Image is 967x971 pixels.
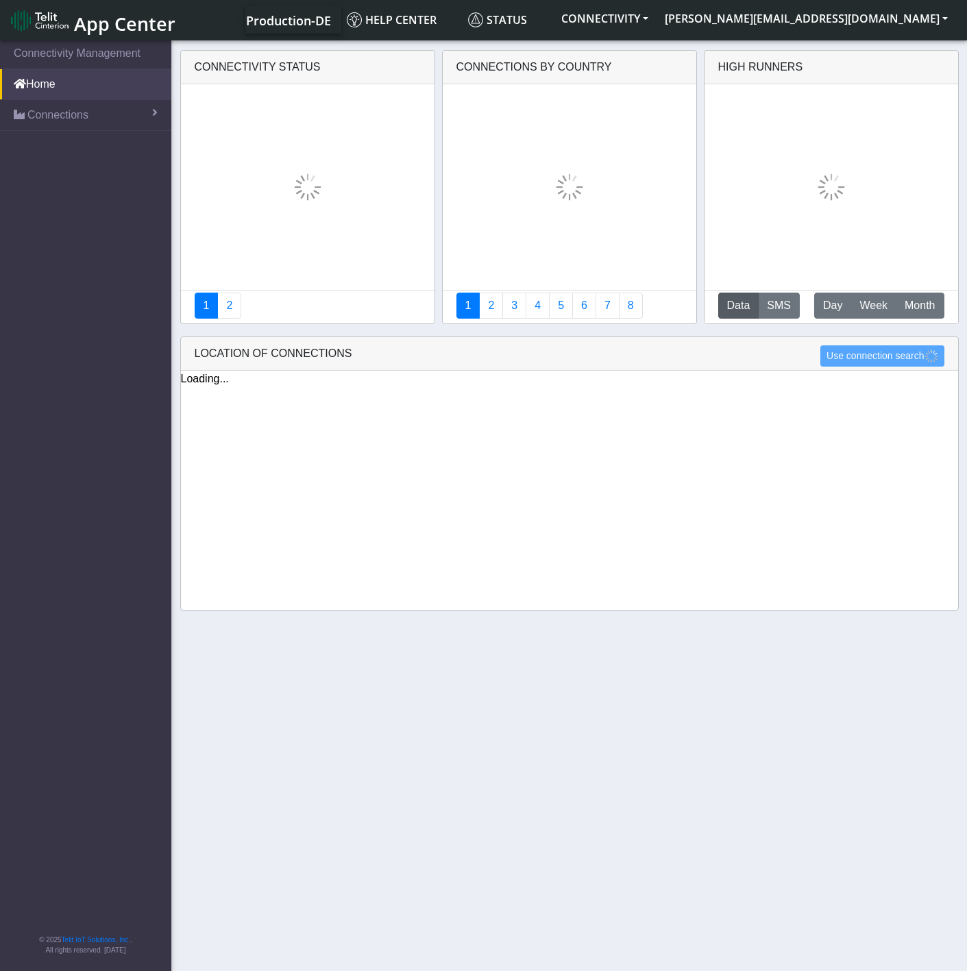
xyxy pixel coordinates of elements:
img: loading.gif [294,173,321,201]
a: Help center [341,6,463,34]
a: Connections By Country [456,293,480,319]
button: SMS [758,293,800,319]
a: Usage per Country [502,293,526,319]
a: Connections By Carrier [526,293,550,319]
span: Status [468,12,527,27]
a: Your current platform instance [245,6,330,34]
img: loading [925,349,938,363]
span: Connections [27,107,88,123]
button: CONNECTIVITY [553,6,657,31]
a: App Center [11,5,173,35]
span: Production-DE [246,12,331,29]
button: Month [896,293,944,319]
div: High Runners [718,59,803,75]
button: Data [718,293,759,319]
a: Carrier [479,293,503,319]
nav: Summary paging [195,293,421,319]
div: LOCATION OF CONNECTIONS [181,337,958,371]
button: Use connection search [820,345,944,367]
img: logo-telit-cinterion-gw-new.png [11,10,69,32]
a: 14 Days Trend [572,293,596,319]
img: status.svg [468,12,483,27]
span: Month [905,297,935,314]
div: Connections By Country [443,51,696,84]
button: Week [850,293,896,319]
img: knowledge.svg [347,12,362,27]
span: Day [823,297,842,314]
a: Not Connected for 30 days [619,293,643,319]
a: Deployment status [217,293,241,319]
button: Day [814,293,851,319]
a: Telit IoT Solutions, Inc. [62,936,130,944]
a: Usage by Carrier [549,293,573,319]
span: App Center [74,11,175,36]
a: Status [463,6,553,34]
div: Loading... [181,371,958,387]
img: loading.gif [556,173,583,201]
span: Week [859,297,888,314]
img: loading.gif [818,173,845,201]
a: Zero Session [596,293,620,319]
div: Connectivity status [181,51,434,84]
button: [PERSON_NAME][EMAIL_ADDRESS][DOMAIN_NAME] [657,6,956,31]
a: Connectivity status [195,293,219,319]
nav: Summary paging [456,293,683,319]
span: Help center [347,12,437,27]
